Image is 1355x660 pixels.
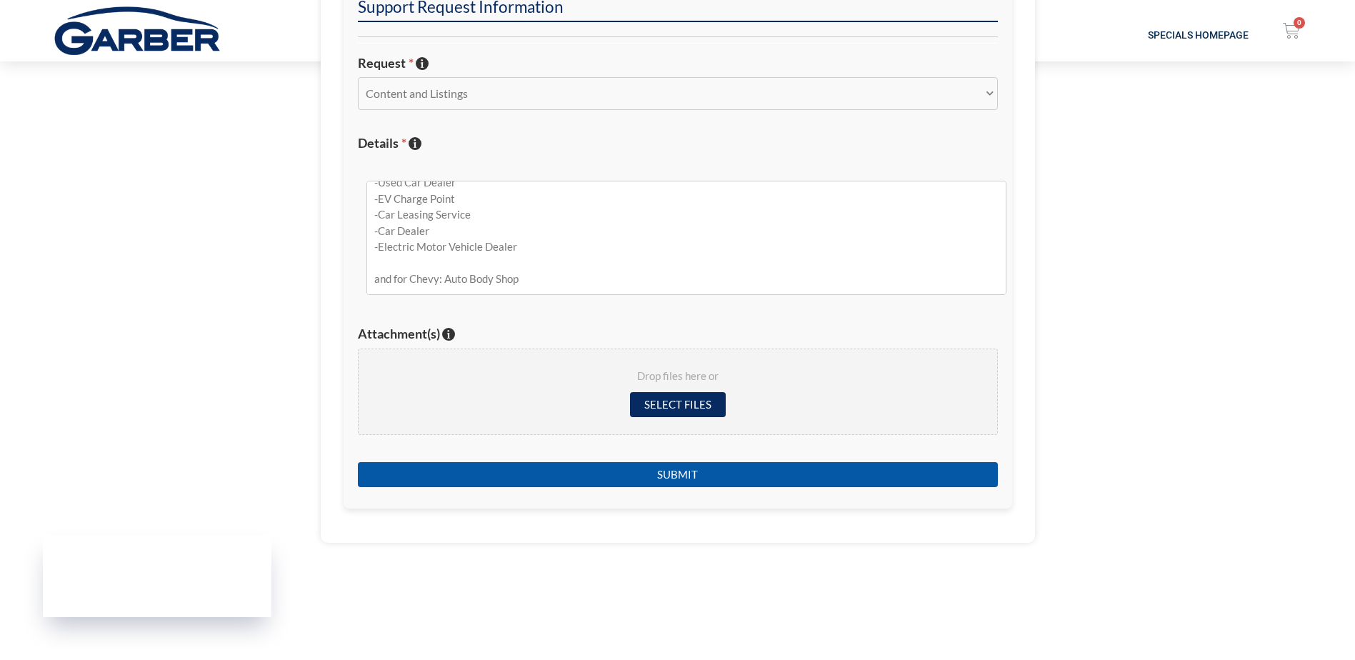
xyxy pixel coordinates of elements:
span: Attachment(s) [358,326,440,341]
input: Select files [630,392,726,417]
span: Details [358,135,406,151]
iframe: Garber Digital Marketing Status [43,535,271,617]
input: Submit [358,462,998,487]
span: Drop files here or [376,366,980,386]
span: Request [358,55,414,71]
